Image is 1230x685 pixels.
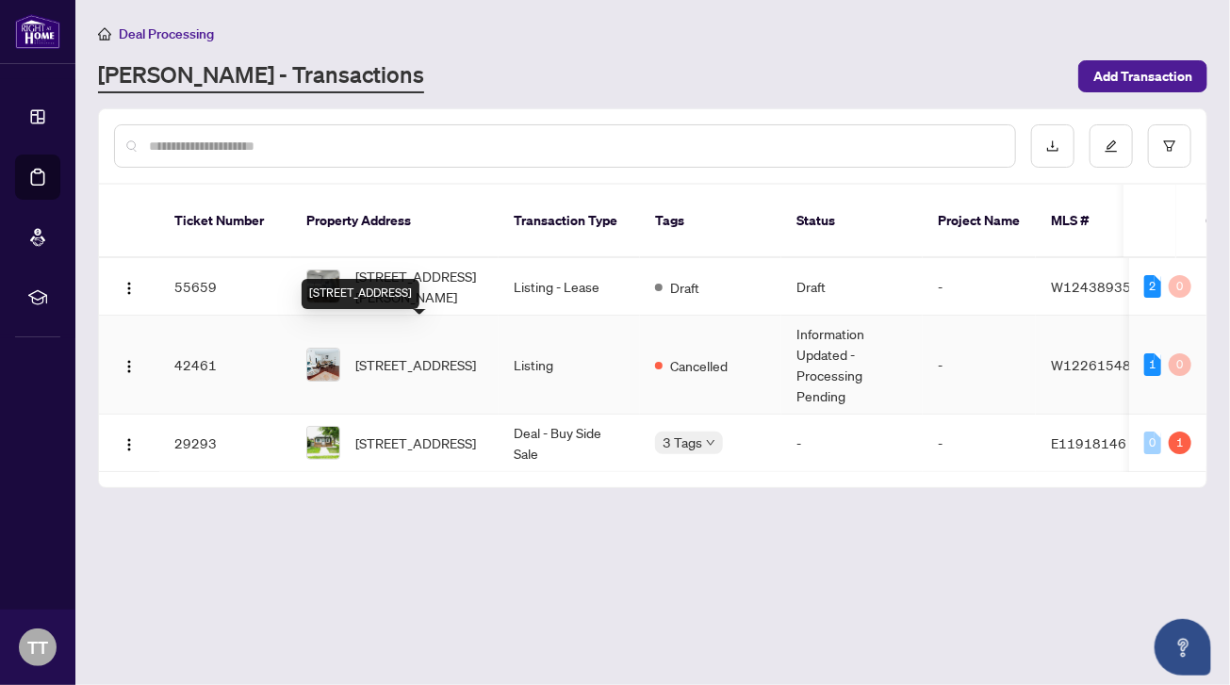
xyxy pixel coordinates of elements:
[499,316,640,415] td: Listing
[1144,275,1161,298] div: 2
[499,258,640,316] td: Listing - Lease
[499,415,640,472] td: Deal - Buy Side Sale
[1046,139,1059,153] span: download
[159,185,291,258] th: Ticket Number
[1148,124,1191,168] button: filter
[159,316,291,415] td: 42461
[923,258,1036,316] td: -
[159,258,291,316] td: 55659
[640,185,781,258] th: Tags
[1051,356,1131,373] span: W12261548
[781,415,923,472] td: -
[923,316,1036,415] td: -
[114,350,144,380] button: Logo
[663,432,702,453] span: 3 Tags
[1036,185,1149,258] th: MLS #
[98,59,424,93] a: [PERSON_NAME] - Transactions
[1093,61,1192,91] span: Add Transaction
[1031,124,1074,168] button: download
[1155,619,1211,676] button: Open asap
[27,634,48,661] span: TT
[159,415,291,472] td: 29293
[122,281,137,296] img: Logo
[291,185,499,258] th: Property Address
[1144,432,1161,454] div: 0
[923,415,1036,472] td: -
[355,266,484,307] span: [STREET_ADDRESS][PERSON_NAME]
[1051,278,1131,295] span: W12438935
[98,27,111,41] span: home
[1090,124,1133,168] button: edit
[781,258,923,316] td: Draft
[122,437,137,452] img: Logo
[355,354,476,375] span: [STREET_ADDRESS]
[1169,432,1191,454] div: 1
[122,359,137,374] img: Logo
[307,270,339,302] img: thumbnail-img
[307,349,339,381] img: thumbnail-img
[706,438,715,448] span: down
[114,428,144,458] button: Logo
[1051,434,1126,451] span: E11918146
[355,432,476,453] span: [STREET_ADDRESS]
[302,279,419,309] div: [STREET_ADDRESS]
[781,316,923,415] td: Information Updated - Processing Pending
[114,271,144,302] button: Logo
[781,185,923,258] th: Status
[499,185,640,258] th: Transaction Type
[1163,139,1176,153] span: filter
[307,427,339,459] img: thumbnail-img
[670,355,728,376] span: Cancelled
[1169,353,1191,376] div: 0
[119,25,214,42] span: Deal Processing
[1105,139,1118,153] span: edit
[923,185,1036,258] th: Project Name
[670,277,699,298] span: Draft
[1169,275,1191,298] div: 0
[15,14,60,49] img: logo
[1144,353,1161,376] div: 1
[1078,60,1207,92] button: Add Transaction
